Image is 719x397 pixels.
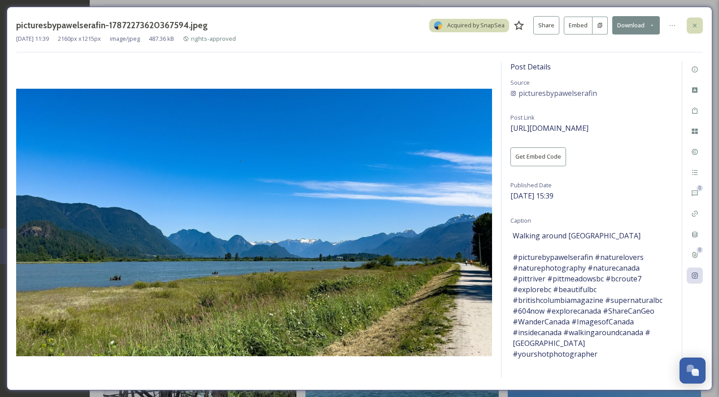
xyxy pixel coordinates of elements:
[110,35,140,43] span: image/jpeg
[149,35,174,43] span: 487.36 kB
[58,35,101,43] span: 2160 px x 1215 px
[510,88,673,99] a: picturesbypawelserafin
[447,21,505,30] span: Acquired by SnapSea
[510,62,551,72] span: Post Details
[533,16,559,35] button: Share
[510,113,535,121] span: Post Link
[16,19,208,32] h3: picturesbypawelserafin-17872273620367594.jpeg
[16,89,492,356] img: picturesbypawelserafin-17872273620367594.jpeg
[519,88,597,99] span: picturesbypawelserafin
[510,181,552,189] span: Published Date
[697,185,703,191] div: 0
[612,16,660,35] button: Download
[680,358,706,384] button: Open Chat
[697,247,703,253] div: 0
[191,35,236,43] span: rights-approved
[434,21,443,30] img: snapsea-logo.png
[510,216,531,224] span: Caption
[16,35,49,43] span: [DATE] 11:39
[510,125,588,133] a: [URL][DOMAIN_NAME]
[510,78,530,86] span: Source
[510,123,588,133] span: [URL][DOMAIN_NAME]
[513,230,671,359] span: Walking around [GEOGRAPHIC_DATA] #picturebypawelserafin #naturelovers #naturephotography #naturec...
[510,191,553,201] span: [DATE] 15:39
[564,17,593,35] button: Embed
[510,147,566,166] button: Get Embed Code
